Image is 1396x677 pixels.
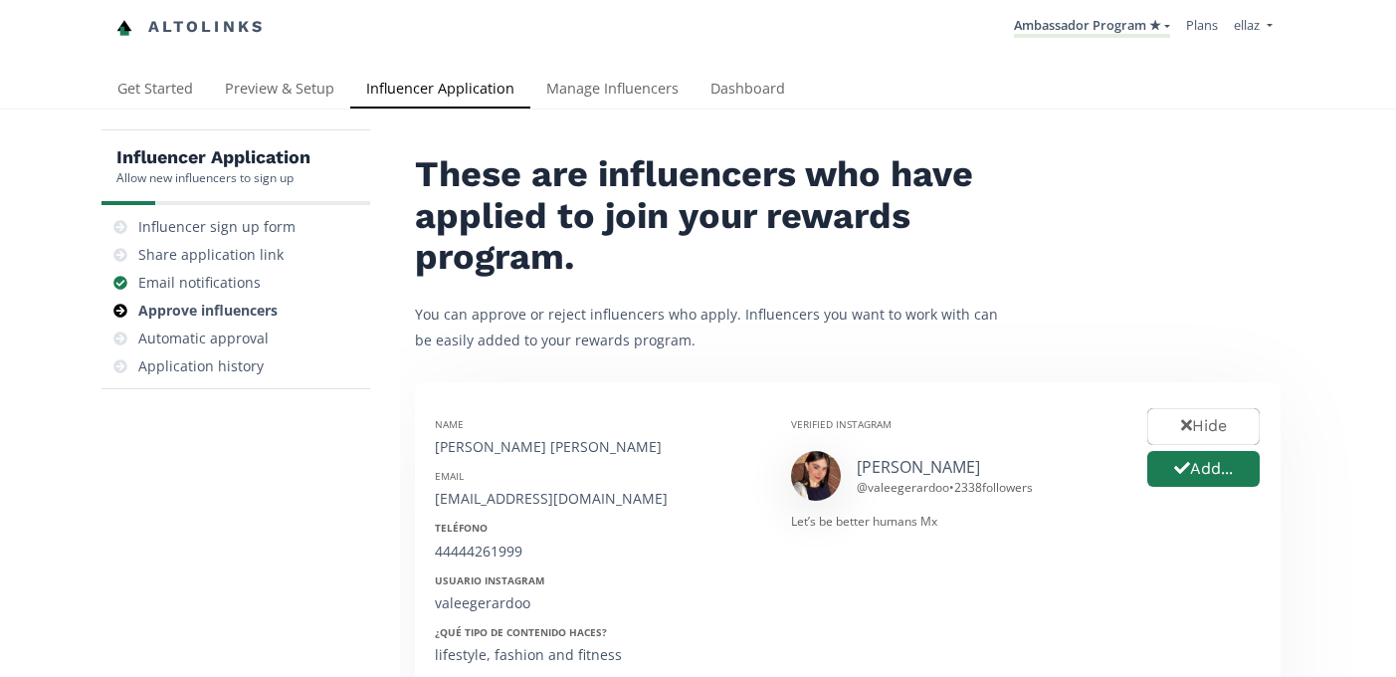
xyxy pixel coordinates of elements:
div: Name [435,417,761,431]
a: ellaz [1234,16,1272,39]
strong: ¿Qué tipo de contenido haces? [435,625,607,639]
a: Manage Influencers [530,71,695,111]
button: Hide [1147,408,1260,445]
div: [PERSON_NAME] [PERSON_NAME] [435,437,761,457]
h2: These are influencers who have applied to join your rewards program. [415,154,1012,278]
strong: Teléfono [435,521,488,535]
div: Influencer sign up form [138,217,296,237]
a: Influencer Application [350,71,530,111]
span: 2338 followers [954,479,1033,496]
a: Ambassador Program ★ [1014,16,1170,38]
strong: Usuario Instagram [435,573,544,587]
div: Application history [138,356,264,376]
a: Altolinks [116,11,266,44]
img: favicon-32x32.png [116,20,132,36]
a: Preview & Setup [209,71,350,111]
a: Plans [1186,16,1218,34]
div: [EMAIL_ADDRESS][DOMAIN_NAME] [435,489,761,509]
div: valeegerardoo [435,593,761,613]
a: Dashboard [695,71,801,111]
iframe: chat widget [20,20,84,80]
div: Email notifications [138,273,261,293]
div: 44444261999 [435,542,761,562]
span: ellaz [1234,16,1260,34]
a: [PERSON_NAME] [857,456,980,478]
div: Share application link [138,245,284,265]
div: @ valeegerardoo • [857,479,1033,496]
div: Approve influencers [138,301,278,321]
div: lifestyle, fashion and fitness [435,645,761,665]
div: Let’s be better humans Mx [791,513,1117,530]
img: 518674458_18520087678028684_2891133303428514993_n.jpg [791,451,841,501]
div: Verified Instagram [791,417,1117,431]
p: You can approve or reject influencers who apply. Influencers you want to work with can be easily ... [415,302,1012,351]
h5: Influencer Application [116,145,310,169]
a: Get Started [101,71,209,111]
div: Allow new influencers to sign up [116,169,310,186]
div: Automatic approval [138,329,269,348]
div: Email [435,469,761,483]
button: Add... [1147,451,1260,488]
